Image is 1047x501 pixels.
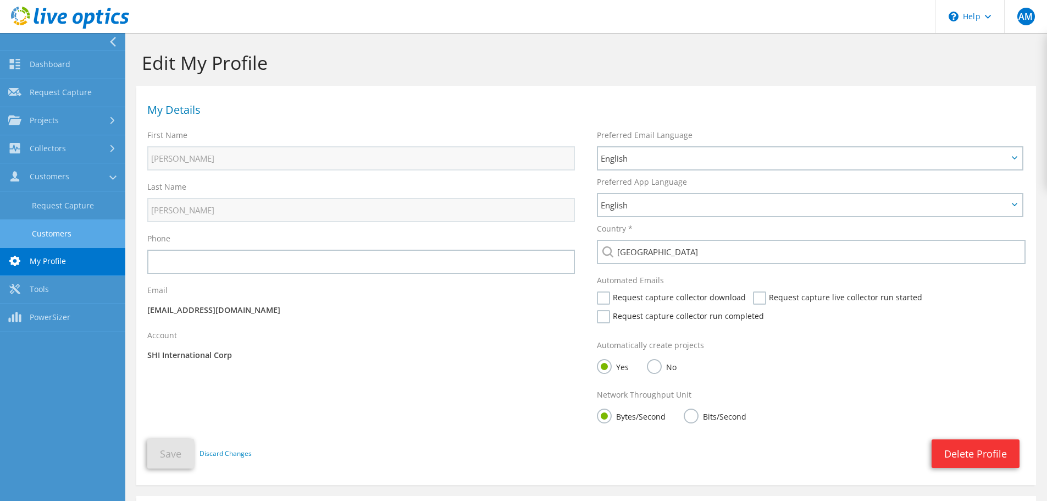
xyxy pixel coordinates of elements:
label: Network Throughput Unit [597,389,691,400]
label: Yes [597,359,629,373]
p: SHI International Corp [147,349,575,361]
label: No [647,359,677,373]
button: Save [147,439,194,469]
label: Automatically create projects [597,340,704,351]
label: Bytes/Second [597,409,666,422]
label: Country * [597,223,633,234]
label: Request capture collector download [597,291,746,305]
span: AM [1017,8,1035,25]
label: First Name [147,130,187,141]
a: Delete Profile [932,439,1020,468]
label: Request capture live collector run started [753,291,922,305]
span: English [601,152,1008,165]
label: Automated Emails [597,275,664,286]
label: Account [147,330,177,341]
h1: Edit My Profile [142,51,1025,74]
label: Bits/Second [684,409,746,422]
label: Preferred Email Language [597,130,693,141]
label: Last Name [147,181,186,192]
label: Preferred App Language [597,177,687,188]
p: [EMAIL_ADDRESS][DOMAIN_NAME] [147,304,575,316]
h1: My Details [147,104,1020,115]
label: Phone [147,233,170,244]
svg: \n [949,12,959,21]
label: Email [147,285,168,296]
span: English [601,199,1008,212]
a: Discard Changes [200,448,252,460]
label: Request capture collector run completed [597,310,764,323]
